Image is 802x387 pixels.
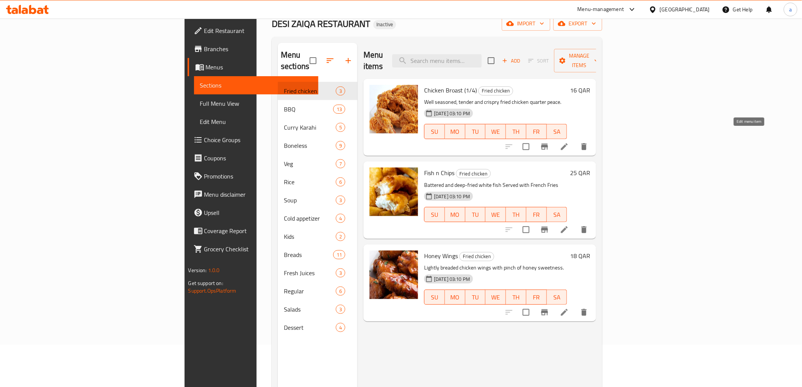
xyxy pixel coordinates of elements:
[431,193,473,200] span: [DATE] 03:10 PM
[188,204,318,222] a: Upsell
[336,196,345,205] div: items
[506,124,526,139] button: TH
[431,276,473,283] span: [DATE] 03:10 PM
[305,53,321,69] span: Select all sections
[188,131,318,149] a: Choice Groups
[424,250,458,262] span: Honey Wings
[200,99,312,108] span: Full Menu View
[284,159,336,168] span: Veg
[508,19,544,28] span: import
[204,208,312,217] span: Upsell
[506,290,526,305] button: TH
[529,126,544,137] span: FR
[188,185,318,204] a: Menu disclaimer
[578,5,624,14] div: Menu-management
[424,124,445,139] button: SU
[445,124,465,139] button: MO
[284,232,336,241] span: Kids
[547,124,567,139] button: SA
[188,167,318,185] a: Promotions
[278,209,357,227] div: Cold appetizer4
[204,44,312,53] span: Branches
[204,226,312,235] span: Coverage Report
[188,286,237,296] a: Support.OpsPlatform
[278,118,357,136] div: Curry Karahi5
[204,26,312,35] span: Edit Restaurant
[284,86,336,96] span: Fried chicken
[278,282,357,300] div: Regular6
[284,105,333,114] span: BBQ
[284,287,336,296] span: Regular
[518,304,534,320] span: Select to update
[468,209,483,220] span: TU
[278,136,357,155] div: Boneless9
[448,209,462,220] span: MO
[501,56,522,65] span: Add
[336,214,345,223] div: items
[479,86,513,95] span: Fried chicken
[526,290,547,305] button: FR
[336,124,345,131] span: 5
[483,53,499,69] span: Select section
[489,126,503,137] span: WE
[536,221,554,239] button: Branch-specific-item
[370,251,418,299] img: Honey Wings
[373,20,396,29] div: Inactive
[363,49,383,72] h2: Menu items
[194,94,318,113] a: Full Menu View
[489,292,503,303] span: WE
[445,207,465,222] button: MO
[465,124,486,139] button: TU
[428,126,442,137] span: SU
[547,290,567,305] button: SA
[284,268,336,277] span: Fresh Juices
[284,141,336,150] span: Boneless
[278,100,357,118] div: BBQ13
[336,269,345,277] span: 3
[188,265,207,275] span: Version:
[278,173,357,191] div: Rice6
[321,52,339,70] span: Sort sections
[284,250,333,259] span: Breads
[278,264,357,282] div: Fresh Juices3
[278,227,357,246] div: Kids2
[424,97,567,107] p: Well seasoned, tender and crispry fried chicken quarter peace.
[575,303,593,321] button: delete
[188,22,318,40] a: Edit Restaurant
[284,305,336,314] span: Salads
[188,149,318,167] a: Coupons
[428,292,442,303] span: SU
[499,55,523,67] button: Add
[336,288,345,295] span: 6
[188,58,318,76] a: Menus
[206,63,312,72] span: Menus
[278,155,357,173] div: Veg7
[509,292,523,303] span: TH
[789,5,792,14] span: a
[370,168,418,216] img: Fish n Chips
[204,190,312,199] span: Menu disclaimer
[336,177,345,186] div: items
[336,323,345,332] div: items
[336,86,345,96] div: items
[333,105,345,114] div: items
[336,123,345,132] div: items
[424,263,567,273] p: Lightly breaded chicken wings with pinch of honey sweetness.
[278,82,357,100] div: Fried chicken3
[188,278,223,288] span: Get support on:
[188,40,318,58] a: Branches
[336,305,345,314] div: items
[336,232,345,241] div: items
[208,265,220,275] span: 1.0.0
[550,292,564,303] span: SA
[336,233,345,240] span: 2
[445,290,465,305] button: MO
[284,177,336,186] div: Rice
[550,209,564,220] span: SA
[284,214,336,223] div: Cold appetizer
